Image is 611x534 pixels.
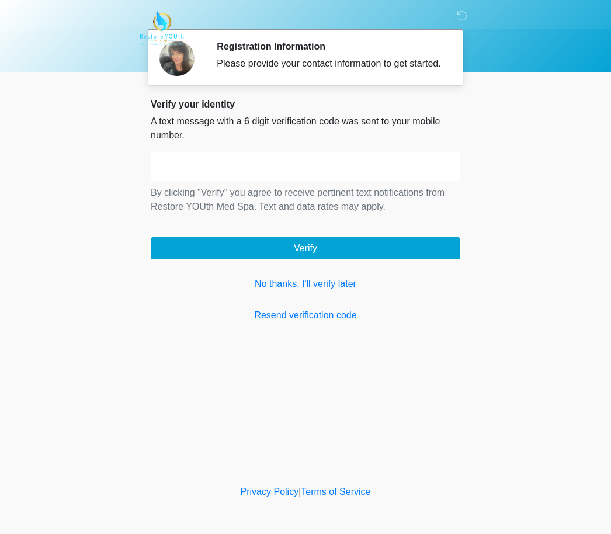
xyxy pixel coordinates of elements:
[151,186,460,214] p: By clicking "Verify" you agree to receive pertinent text notifications from Restore YOUth Med Spa...
[139,9,184,47] img: Restore YOUth Med Spa Logo
[298,487,301,497] a: |
[151,277,460,291] a: No thanks, I'll verify later
[151,237,460,259] button: Verify
[159,41,195,76] img: Agent Avatar
[151,115,460,143] p: A text message with a 6 digit verification code was sent to your mobile number.
[151,99,460,110] h2: Verify your identity
[301,487,370,497] a: Terms of Service
[217,57,443,71] div: Please provide your contact information to get started.
[241,487,299,497] a: Privacy Policy
[151,308,460,323] a: Resend verification code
